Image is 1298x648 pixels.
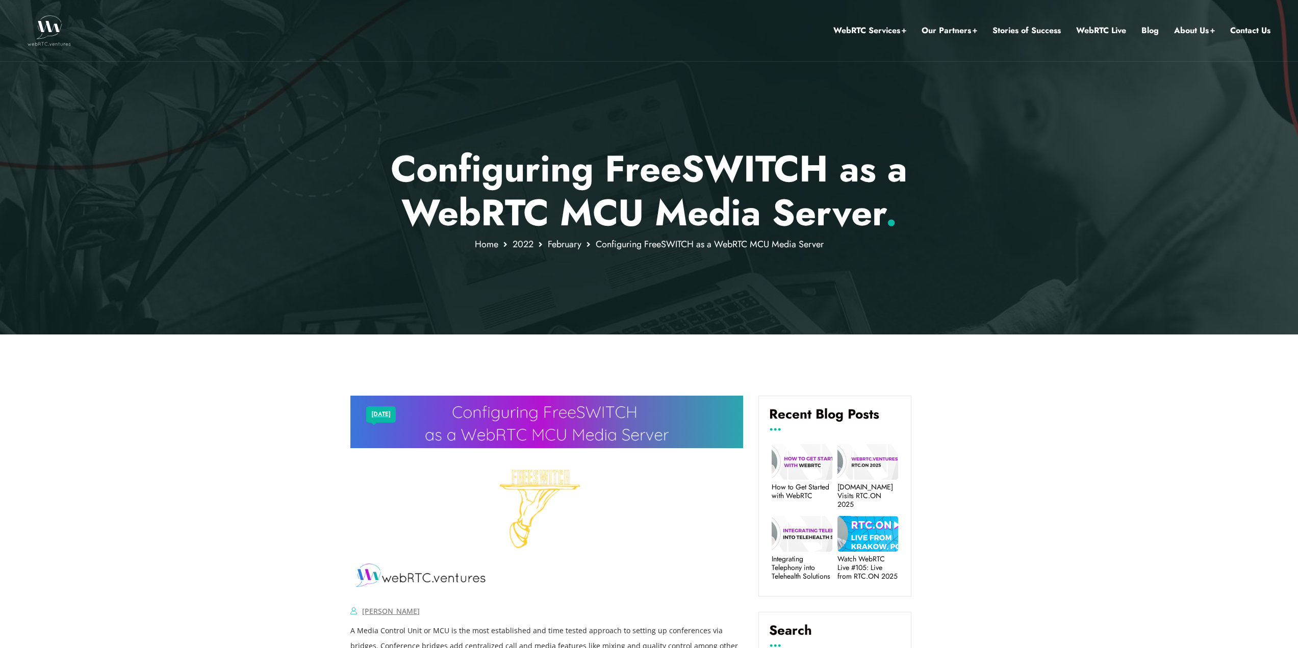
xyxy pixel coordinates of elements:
[1230,24,1270,37] a: Contact Us
[350,147,948,235] h1: Configuring FreeSWITCH as a WebRTC MCU Media Server
[837,483,898,508] a: [DOMAIN_NAME] Visits RTC.ON 2025
[28,15,71,46] img: WebRTC.ventures
[992,24,1061,37] a: Stories of Success
[922,24,977,37] a: Our Partners
[475,238,498,251] a: Home
[885,186,897,239] span: .
[769,623,901,646] label: Search
[833,24,906,37] a: WebRTC Services
[362,606,420,616] a: [PERSON_NAME]
[1174,24,1215,37] a: About Us
[596,238,824,251] span: Configuring FreeSWITCH as a WebRTC MCU Media Server
[769,406,901,430] h4: Recent Blog Posts
[548,238,581,251] a: February
[513,238,533,251] a: 2022
[1076,24,1126,37] a: WebRTC Live
[371,408,391,421] a: [DATE]
[1141,24,1159,37] a: Blog
[837,555,898,580] a: Watch WebRTC Live #105: Live from RTC.ON 2025
[772,555,832,580] a: Integrating Telephony into Telehealth Solutions
[772,483,832,500] a: How to Get Started with WebRTC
